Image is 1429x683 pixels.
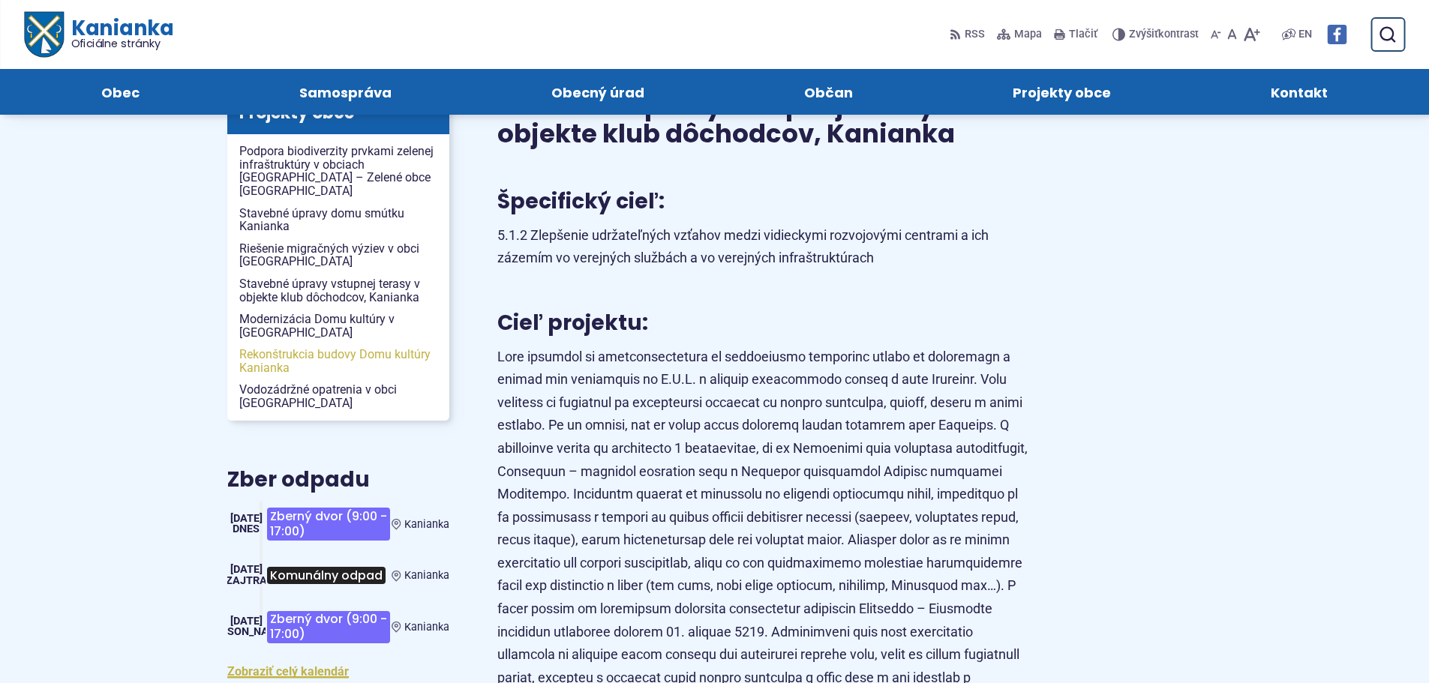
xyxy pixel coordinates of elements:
p: 5.1.2 Zlepšenie udržateľných vzťahov medzi vidieckymi rozvojovými centrami a ich zázemím vo verej... [497,224,1030,270]
span: Zberný dvor (9:00 - 17:00) [267,611,390,643]
a: Mapa [994,19,1045,50]
a: Rekonštrukcia budovy Domu kultúry Kanianka [227,343,449,379]
strong: Špecifický cieľ: [497,187,665,216]
a: Projekty obce [948,69,1176,115]
a: Riešenie migračných výziev v obci [GEOGRAPHIC_DATA] [227,238,449,273]
span: Stavebné úpravy vstupnej terasy v objekte klub dôchodcov, Kanianka [497,88,956,151]
span: Kontakt [1271,69,1328,115]
span: Riešenie migračných výziev v obci [GEOGRAPHIC_DATA] [239,238,437,273]
span: Rekonštrukcia budovy Domu kultúry Kanianka [239,343,437,379]
img: Prejsť na domovskú stránku [24,12,63,58]
span: Mapa [1014,25,1042,43]
span: RSS [965,25,985,43]
h3: Zber odpadu [227,469,449,492]
a: Stavebné úpravy vstupnej terasy v objekte klub dôchodcov, Kanianka [227,273,449,308]
span: Obec [101,69,140,115]
span: Samospráva [299,69,392,115]
span: Vodozádržné opatrenia v obci [GEOGRAPHIC_DATA] [239,379,437,414]
span: [DATE] [230,563,263,576]
span: Dnes [233,523,260,535]
span: Zberný dvor (9:00 - 17:00) [267,508,390,540]
span: [DATE] [230,615,263,628]
a: Samospráva [234,69,456,115]
span: Občan [804,69,853,115]
a: Komunálny odpad Kanianka [DATE] Zajtra [227,559,449,593]
a: Kontakt [1206,69,1393,115]
span: kontrast [1129,28,1199,41]
a: Občan [740,69,918,115]
span: Komunálny odpad [267,567,386,584]
a: Obecný úrad [486,69,709,115]
strong: Cieľ projektu: [497,308,648,337]
button: Tlačiť [1051,19,1100,50]
button: Nastaviť pôvodnú veľkosť písma [1224,19,1240,50]
a: Zobraziť celý kalendár [227,664,349,679]
span: Stavebné úpravy vstupnej terasy v objekte klub dôchodcov, Kanianka [239,273,437,308]
span: Obecný úrad [551,69,644,115]
span: Stavebné úpravy domu smútku Kanianka [239,202,437,238]
span: Zajtra [226,574,267,587]
a: Obec [36,69,204,115]
span: Tlačiť [1069,28,1097,41]
a: RSS [950,19,988,50]
a: Zberný dvor (9:00 - 17:00) Kanianka [DATE] Dnes [227,502,449,546]
span: [DATE] [230,512,263,525]
span: Zvýšiť [1129,28,1158,40]
button: Zvýšiťkontrast [1112,19,1202,50]
span: Kanianka [404,518,449,531]
a: Vodozádržné opatrenia v obci [GEOGRAPHIC_DATA] [227,379,449,414]
a: EN [1295,25,1315,43]
span: Oficiálne stránky [71,38,173,49]
span: Kanianka [404,621,449,634]
a: Logo Kanianka, prejsť na domovskú stránku. [24,12,173,58]
span: Modernizácia Domu kultúry v [GEOGRAPHIC_DATA] [239,308,437,343]
img: Prejsť na Facebook stránku [1327,25,1346,44]
span: Kanianka [404,569,449,582]
span: Projekty obce [1013,69,1111,115]
a: Stavebné úpravy domu smútku Kanianka [227,202,449,238]
a: Modernizácia Domu kultúry v [GEOGRAPHIC_DATA] [227,308,449,343]
a: Podpora biodiverzity prvkami zelenej infraštruktúry v obciach [GEOGRAPHIC_DATA] – Zelené obce [GE... [227,140,449,202]
span: Podpora biodiverzity prvkami zelenej infraštruktúry v obciach [GEOGRAPHIC_DATA] – Zelené obce [GE... [239,140,437,202]
button: Zmenšiť veľkosť písma [1208,19,1224,50]
span: Kanianka [63,18,173,49]
span: [PERSON_NAME] [205,625,287,638]
button: Zväčšiť veľkosť písma [1240,19,1263,50]
span: EN [1298,25,1312,43]
a: Zberný dvor (9:00 - 17:00) Kanianka [DATE] [PERSON_NAME] [227,605,449,649]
